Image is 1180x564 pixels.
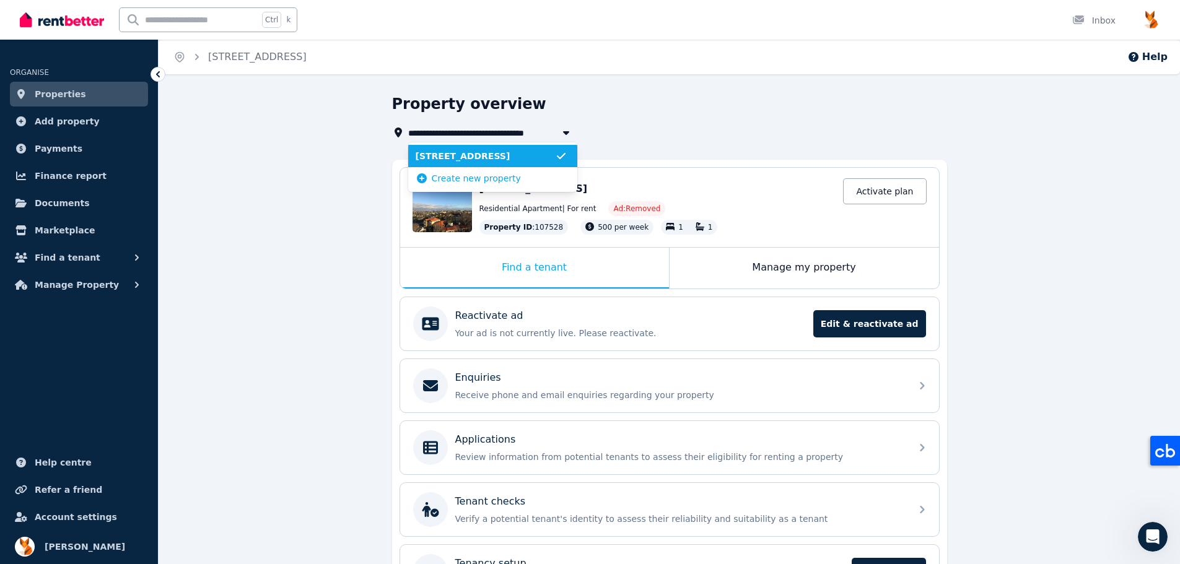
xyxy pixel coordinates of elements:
a: Add property [10,109,148,134]
span: Find a tenant [35,250,100,265]
span: Edit & reactivate ad [813,310,926,337]
span: [PERSON_NAME] [45,539,125,554]
div: : 107528 [479,220,569,235]
iframe: Intercom live chat [1138,522,1168,552]
a: Payments [10,136,148,161]
a: Properties [10,82,148,106]
a: Refer a friend [10,477,148,502]
h1: Property overview [392,94,546,114]
p: Review information from potential tenants to assess their eligibility for renting a property [455,451,904,463]
p: Receive phone and email enquiries regarding your property [455,389,904,401]
span: 1 [708,223,713,232]
span: 500 per week [598,223,649,232]
span: Ad: Removed [613,204,660,214]
a: Activate plan [843,178,926,204]
a: Documents [10,191,148,215]
span: Help centre [35,455,92,470]
a: Finance report [10,163,148,188]
button: Find a tenant [10,245,148,270]
button: Help [1127,50,1168,64]
div: Inbox [1072,14,1116,27]
span: [STREET_ADDRESS] [416,150,555,162]
span: 1 [678,223,683,232]
p: Tenant checks [455,494,526,509]
div: Manage my property [670,248,939,289]
span: Property ID [484,222,533,232]
a: EnquiriesReceive phone and email enquiries regarding your property [400,359,939,412]
a: Tenant checksVerify a potential tenant's identity to assess their reliability and suitability as ... [400,483,939,536]
p: Enquiries [455,370,501,385]
span: Add property [35,114,100,129]
span: Create new property [432,172,521,184]
span: Finance report [35,168,107,183]
span: ORGANISE [10,68,49,77]
a: Help centre [10,450,148,475]
a: Account settings [10,505,148,529]
span: Marketplace [35,223,95,238]
span: Manage Property [35,277,119,292]
button: Manage Property [10,272,148,297]
img: Damian Fox [1140,10,1160,30]
p: Your ad is not currently live. Please reactivate. [455,327,806,339]
span: Documents [35,196,90,210]
a: Marketplace [10,218,148,243]
nav: Breadcrumb [159,40,321,74]
span: Account settings [35,510,117,524]
span: Residential Apartment | For rent [479,204,597,214]
img: Damian Fox [15,537,35,557]
p: Applications [455,432,516,447]
span: Ctrl [262,12,281,28]
img: RentBetter [20,11,104,29]
div: Find a tenant [400,248,669,289]
a: Reactivate adYour ad is not currently live. Please reactivate.Edit & reactivate ad [400,297,939,350]
p: Reactivate ad [455,308,523,323]
a: [STREET_ADDRESS] [208,51,307,63]
span: Payments [35,141,82,156]
a: ApplicationsReview information from potential tenants to assess their eligibility for renting a p... [400,421,939,474]
span: Refer a friend [35,482,102,497]
span: k [286,15,291,25]
span: Properties [35,87,86,102]
p: Verify a potential tenant's identity to assess their reliability and suitability as a tenant [455,513,904,525]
